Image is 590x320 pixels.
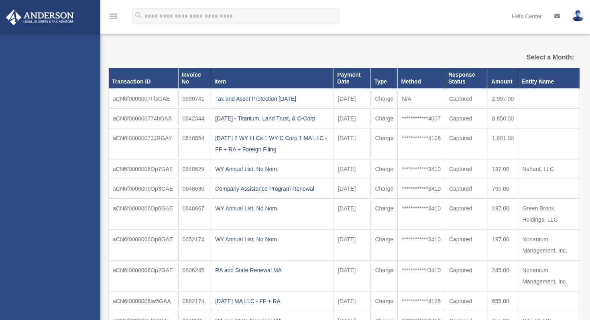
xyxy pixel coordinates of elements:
td: 2,997.00 [488,89,518,109]
td: Charge [371,128,398,159]
td: Captured [445,260,488,291]
td: aCN6f0000006Op3GAE [109,179,179,198]
img: Anderson Advisors Platinum Portal [4,10,76,25]
td: 795.00 [488,179,518,198]
td: aCN6f0000006lw5GAA [109,291,179,311]
td: 0590741 [178,89,211,109]
td: 0648630 [178,179,211,198]
td: [DATE] [334,89,371,109]
td: Captured [445,179,488,198]
td: Charge [371,108,398,128]
img: User Pic [572,10,584,22]
td: Nahant, LLC [518,159,580,179]
td: [DATE] [334,128,371,159]
td: Captured [445,159,488,179]
td: [DATE] [334,108,371,128]
i: menu [108,11,118,21]
td: Charge [371,260,398,291]
td: 1,901.00 [488,128,518,159]
div: [DATE] - Titanium, Land Trust, & C-Corp [215,113,330,124]
td: aCN6f0000006Op8GAE [109,229,179,260]
td: Captured [445,291,488,311]
div: RA and State Renewal MA [215,265,330,276]
td: Charge [371,89,398,109]
label: Select a Month: [507,52,574,63]
th: Type [371,68,398,89]
th: Payment Date [334,68,371,89]
th: Invoice No [178,68,211,89]
td: aCN6f00000073JRGAY [109,128,179,159]
td: Charge [371,198,398,229]
td: Nonantum Management, Inc. [518,260,580,291]
td: Charge [371,159,398,179]
td: 0642344 [178,108,211,128]
div: [DATE] 2 WY LLCs 1 WY C Corp 1 MA LLC - FF + RA + Foreign Filing [215,132,330,155]
div: WY Annual List, No Nom [215,163,330,175]
td: N/A [398,89,445,109]
div: WY Annual List, No Nom [215,203,330,214]
td: Green Brook Holdings, LLC [518,198,580,229]
td: Captured [445,198,488,229]
i: search [134,11,143,20]
td: 0648629 [178,159,211,179]
div: Tax and Asset Protection [DATE] [215,93,330,104]
td: 0882174 [178,291,211,311]
td: 0652174 [178,229,211,260]
td: aCN6f000000774bGAA [109,108,179,128]
td: [DATE] [334,291,371,311]
th: Response Status [445,68,488,89]
td: 0806245 [178,260,211,291]
th: Transaction ID [109,68,179,89]
td: aCN6f0000006Op7GAE [109,159,179,179]
td: 245.00 [488,260,518,291]
td: [DATE] [334,179,371,198]
td: 197.00 [488,229,518,260]
td: aCN6f0000006Op6GAE [109,198,179,229]
td: aCN6f0000007FlsGAE [109,89,179,109]
td: 197.00 [488,159,518,179]
td: 8,850.00 [488,108,518,128]
td: Captured [445,108,488,128]
td: Nonantum Management, Inc. [518,229,580,260]
td: 0648667 [178,198,211,229]
td: [DATE] [334,198,371,229]
td: Captured [445,89,488,109]
td: [DATE] [334,229,371,260]
td: 655.00 [488,291,518,311]
td: 197.00 [488,198,518,229]
div: Company Assistance Program Renewal [215,183,330,194]
div: WY Annual List, No Nom [215,234,330,245]
td: Charge [371,291,398,311]
a: menu [108,14,118,21]
td: Captured [445,128,488,159]
td: Captured [445,229,488,260]
div: [DATE] MA LLC - FF + RA [215,296,330,307]
th: Entity Name [518,68,580,89]
td: aCN6f0000006Op2GAE [109,260,179,291]
td: 0648554 [178,128,211,159]
td: [DATE] [334,159,371,179]
th: Method [398,68,445,89]
th: Amount [488,68,518,89]
td: Charge [371,179,398,198]
td: Charge [371,229,398,260]
td: [DATE] [334,260,371,291]
th: Item [211,68,334,89]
